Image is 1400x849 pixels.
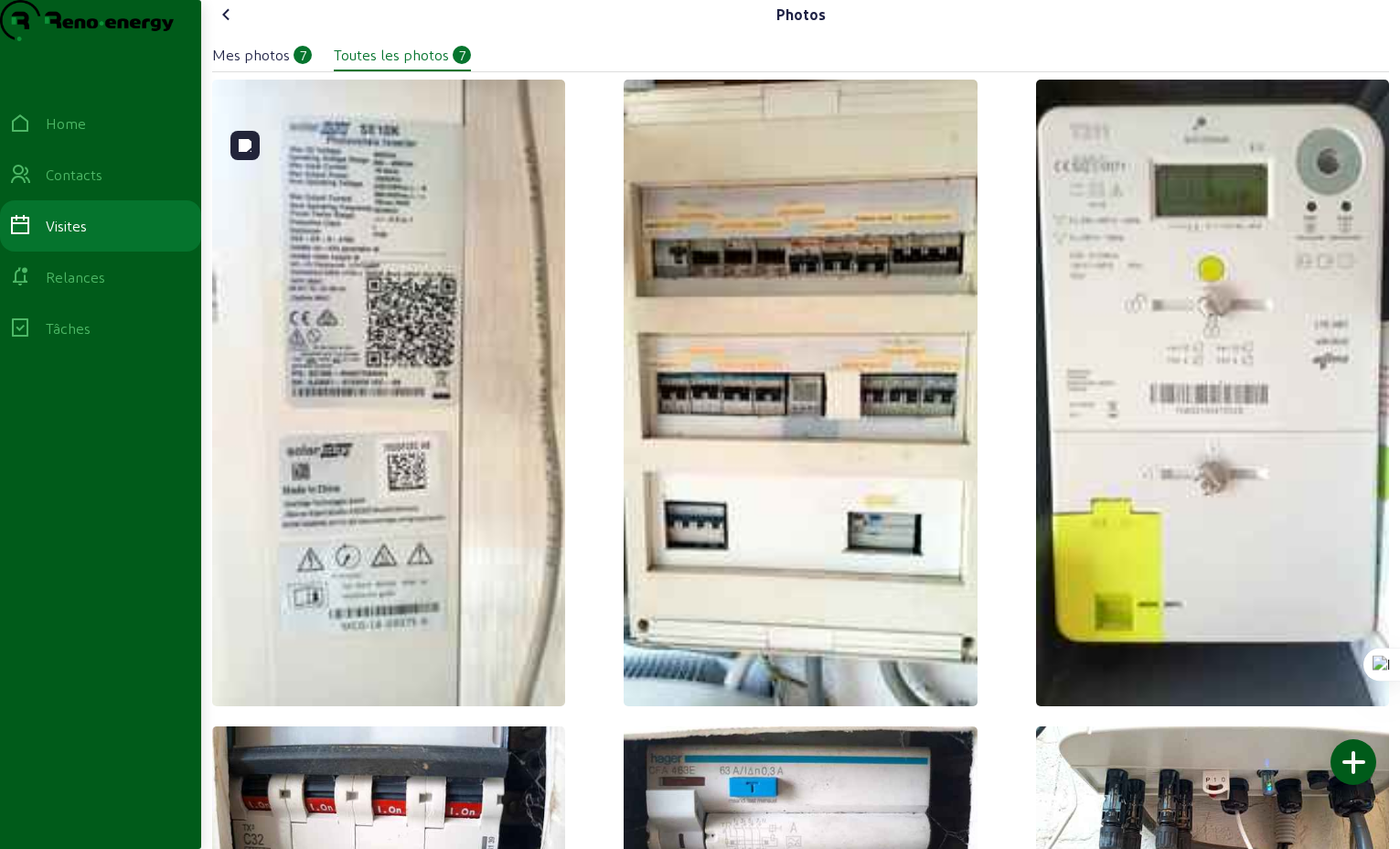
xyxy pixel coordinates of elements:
[334,44,449,66] div: Toutes les photos
[46,215,87,237] div: Visites
[624,80,977,706] img: thb_8bb33886-2a93-e619-6e73-2902464d9526.jpeg
[294,46,312,64] div: 7
[46,266,105,288] div: Relances
[453,46,471,64] div: 7
[46,164,102,186] div: Contacts
[1036,80,1389,706] img: thb_9fe6a130-ff98-bcde-e106-f586d69c1330.jpeg
[776,4,826,26] div: Photos
[212,44,290,66] div: Mes photos
[212,80,565,706] img: thb_ad76142a-50b1-0c5b-ac4b-a76500aa73a0.jpeg
[46,317,91,339] div: Tâches
[46,113,86,134] div: Home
